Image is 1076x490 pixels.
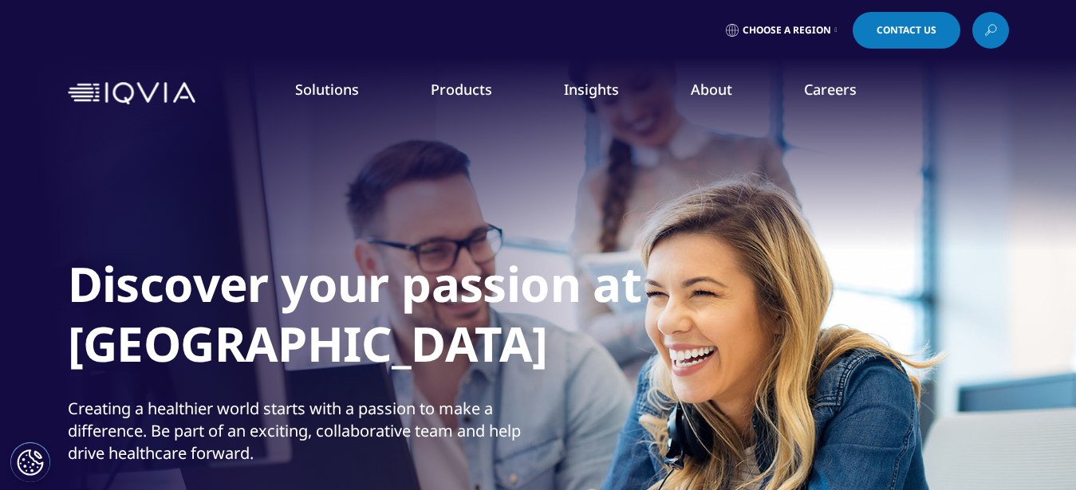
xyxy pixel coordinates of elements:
[804,80,857,99] a: Careers
[68,82,195,105] img: IQVIA Healthcare Information Technology and Pharma Clinical Research Company
[691,80,732,99] a: About
[68,398,534,465] div: Creating a healthier world starts with a passion to make a difference. Be part of an exciting, co...
[431,80,492,99] a: Products
[68,254,666,383] h1: Discover your passion at [GEOGRAPHIC_DATA]
[877,25,936,35] span: Contact Us
[10,442,50,482] button: Cookies Settings
[202,56,1009,131] nav: Primary
[564,80,619,99] a: Insights
[295,80,359,99] a: Solutions
[743,24,831,37] span: Choose a Region
[853,12,960,49] a: Contact Us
